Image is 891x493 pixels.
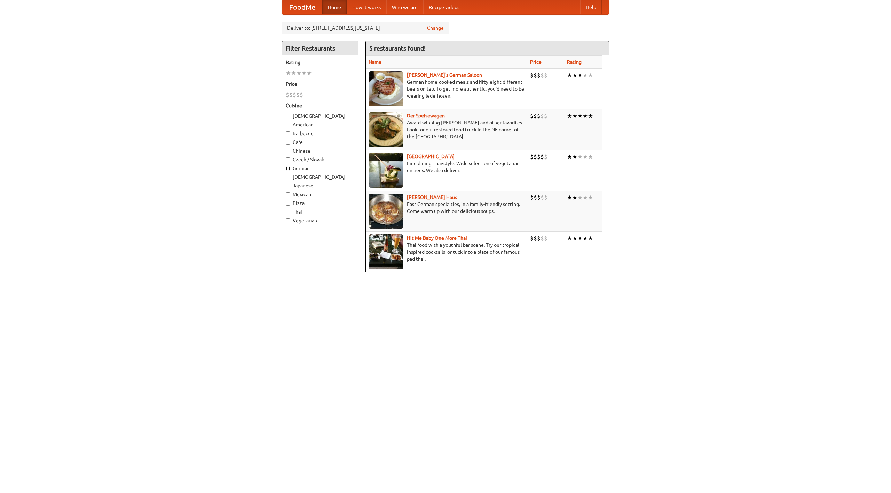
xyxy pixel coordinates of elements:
li: ★ [577,112,583,120]
a: Help [580,0,602,14]
li: ★ [572,112,577,120]
input: Czech / Slovak [286,157,290,162]
a: Rating [567,59,582,65]
label: American [286,121,355,128]
li: $ [541,112,544,120]
a: Change [427,24,444,31]
li: ★ [588,71,593,79]
img: babythai.jpg [369,234,403,269]
a: FoodMe [282,0,322,14]
h5: Cuisine [286,102,355,109]
li: $ [530,153,534,161]
li: ★ [572,71,577,79]
img: kohlhaus.jpg [369,194,403,229]
h4: Filter Restaurants [282,41,358,55]
a: Home [322,0,347,14]
h5: Price [286,80,355,87]
p: Thai food with a youthful bar scene. Try our tropical inspired cocktails, or tuck into a plate of... [369,241,525,262]
a: [GEOGRAPHIC_DATA] [407,154,455,159]
label: Chinese [286,147,355,154]
label: [DEMOGRAPHIC_DATA] [286,113,355,120]
li: ★ [583,112,588,120]
input: [DEMOGRAPHIC_DATA] [286,114,290,118]
li: $ [541,153,544,161]
li: ★ [296,69,301,77]
li: ★ [583,71,588,79]
li: $ [537,71,541,79]
li: $ [286,91,289,99]
li: ★ [567,71,572,79]
input: Mexican [286,192,290,197]
a: How it works [347,0,386,14]
a: [PERSON_NAME]'s German Saloon [407,72,482,78]
li: $ [530,194,534,201]
label: Thai [286,208,355,215]
label: [DEMOGRAPHIC_DATA] [286,174,355,180]
li: $ [530,112,534,120]
li: $ [534,194,537,201]
a: Hit Me Baby One More Thai [407,235,467,241]
li: ★ [567,153,572,161]
a: Name [369,59,381,65]
a: Who we are [386,0,423,14]
li: $ [534,234,537,242]
li: ★ [307,69,312,77]
input: [DEMOGRAPHIC_DATA] [286,175,290,179]
li: ★ [291,69,296,77]
label: Mexican [286,191,355,198]
a: Der Speisewagen [407,113,445,118]
li: ★ [583,234,588,242]
li: $ [534,112,537,120]
li: $ [537,194,541,201]
p: German home-cooked meals and fifty-eight different beers on tap. To get more authentic, you'd nee... [369,78,525,99]
li: ★ [583,194,588,201]
li: ★ [588,194,593,201]
li: $ [537,153,541,161]
li: ★ [572,153,577,161]
input: Cafe [286,140,290,145]
li: $ [293,91,296,99]
label: Barbecue [286,130,355,137]
li: ★ [588,234,593,242]
li: ★ [567,234,572,242]
p: East German specialties, in a family-friendly setting. Come warm up with our delicious soups. [369,201,525,215]
label: Pizza [286,200,355,207]
li: $ [289,91,293,99]
h5: Rating [286,59,355,66]
li: $ [544,71,547,79]
li: $ [534,153,537,161]
label: Vegetarian [286,217,355,224]
li: ★ [588,112,593,120]
li: $ [530,71,534,79]
li: $ [296,91,300,99]
input: Barbecue [286,131,290,136]
input: German [286,166,290,171]
div: Deliver to: [STREET_ADDRESS][US_STATE] [282,22,449,34]
li: $ [541,194,544,201]
li: $ [544,112,547,120]
li: ★ [577,194,583,201]
li: ★ [286,69,291,77]
input: Vegetarian [286,218,290,223]
input: Pizza [286,201,290,206]
li: $ [537,234,541,242]
li: $ [300,91,303,99]
label: German [286,165,355,172]
a: [PERSON_NAME] Haus [407,194,457,200]
li: ★ [572,194,577,201]
li: ★ [577,153,583,161]
a: Price [530,59,542,65]
li: $ [544,194,547,201]
li: $ [541,234,544,242]
li: $ [537,112,541,120]
label: Czech / Slovak [286,156,355,163]
li: ★ [567,112,572,120]
li: ★ [577,234,583,242]
li: $ [541,71,544,79]
li: $ [534,71,537,79]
